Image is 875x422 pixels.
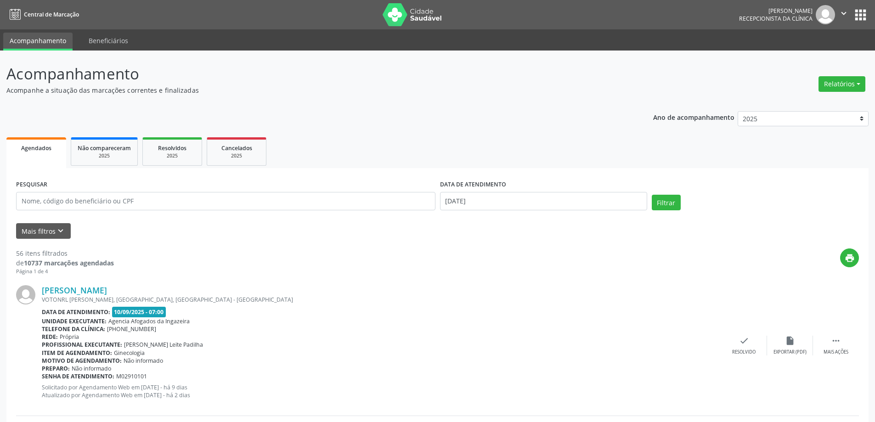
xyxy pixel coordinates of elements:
a: Beneficiários [82,33,135,49]
button: Filtrar [652,195,681,210]
div: de [16,258,114,268]
div: VOTONRL [PERSON_NAME], [GEOGRAPHIC_DATA], [GEOGRAPHIC_DATA] - [GEOGRAPHIC_DATA] [42,296,721,304]
img: img [16,285,35,304]
b: Rede: [42,333,58,341]
input: Nome, código do beneficiário ou CPF [16,192,435,210]
button:  [835,5,852,24]
div: Página 1 de 4 [16,268,114,276]
button: Relatórios [819,76,865,92]
span: M02910101 [116,372,147,380]
a: Acompanhamento [3,33,73,51]
i:  [831,336,841,346]
b: Data de atendimento: [42,308,110,316]
span: Não informado [124,357,163,365]
span: Não compareceram [78,144,131,152]
p: Acompanhe a situação das marcações correntes e finalizadas [6,85,610,95]
span: [PHONE_NUMBER] [107,325,156,333]
span: [PERSON_NAME] Leite Padilha [124,341,203,349]
div: [PERSON_NAME] [739,7,813,15]
b: Profissional executante: [42,341,122,349]
img: img [816,5,835,24]
b: Item de agendamento: [42,349,112,357]
p: Acompanhamento [6,62,610,85]
i: check [739,336,749,346]
div: 2025 [149,152,195,159]
a: Central de Marcação [6,7,79,22]
b: Motivo de agendamento: [42,357,122,365]
div: 2025 [214,152,260,159]
label: DATA DE ATENDIMENTO [440,178,506,192]
input: Selecione um intervalo [440,192,647,210]
span: Agendados [21,144,51,152]
b: Preparo: [42,365,70,372]
i:  [839,8,849,18]
i: print [845,253,855,263]
span: Recepcionista da clínica [739,15,813,23]
span: Própria [60,333,79,341]
span: Cancelados [221,144,252,152]
p: Solicitado por Agendamento Web em [DATE] - há 9 dias Atualizado por Agendamento Web em [DATE] - h... [42,383,721,399]
span: Resolvidos [158,144,186,152]
span: Ginecologia [114,349,145,357]
div: Mais ações [824,349,848,355]
button: apps [852,7,869,23]
div: Resolvido [732,349,756,355]
i: insert_drive_file [785,336,795,346]
b: Senha de atendimento: [42,372,114,380]
a: [PERSON_NAME] [42,285,107,295]
div: 2025 [78,152,131,159]
button: print [840,248,859,267]
div: 56 itens filtrados [16,248,114,258]
strong: 10737 marcações agendadas [24,259,114,267]
b: Telefone da clínica: [42,325,105,333]
label: PESQUISAR [16,178,47,192]
p: Ano de acompanhamento [653,111,734,123]
b: Unidade executante: [42,317,107,325]
span: Agencia Afogados da Ingazeira [108,317,190,325]
button: Mais filtroskeyboard_arrow_down [16,223,71,239]
span: 10/09/2025 - 07:00 [112,307,166,317]
i: keyboard_arrow_down [56,226,66,236]
div: Exportar (PDF) [773,349,807,355]
span: Central de Marcação [24,11,79,18]
span: Não informado [72,365,111,372]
